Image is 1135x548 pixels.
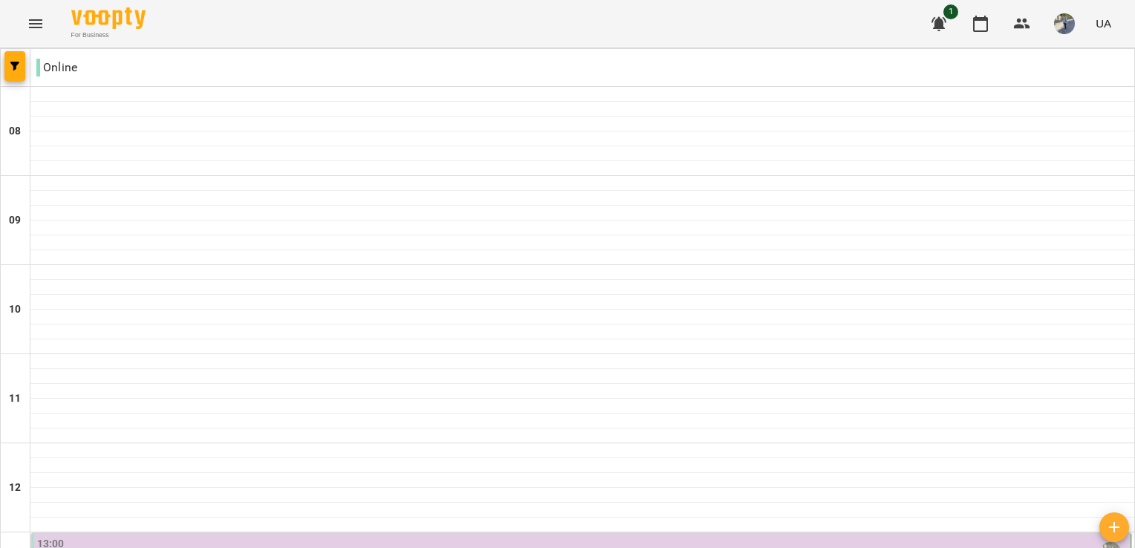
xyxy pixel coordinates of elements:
[9,480,21,496] h6: 12
[1099,512,1129,542] button: Створити урок
[36,59,77,76] p: Online
[9,391,21,407] h6: 11
[1054,13,1075,34] img: 9057b12b0e3b5674d2908fc1e5c3d556.jpg
[9,123,21,140] h6: 08
[18,6,53,42] button: Menu
[9,212,21,229] h6: 09
[71,7,146,29] img: Voopty Logo
[1096,16,1111,31] span: UA
[71,30,146,40] span: For Business
[943,4,958,19] span: 1
[1090,10,1117,37] button: UA
[9,301,21,318] h6: 10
